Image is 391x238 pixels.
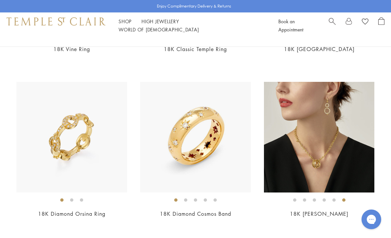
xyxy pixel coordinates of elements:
[38,210,105,217] a: 18K Diamond Orsina Ring
[119,17,264,34] nav: Main navigation
[160,210,231,217] a: 18K Diamond Cosmos Band
[264,82,374,192] img: 18K Astrid Ring
[16,82,127,192] img: 18K Diamond Orsina Ring
[119,18,132,25] a: ShopShop
[329,17,336,34] a: Search
[284,46,355,53] a: 18K [GEOGRAPHIC_DATA]
[290,210,348,217] a: 18K [PERSON_NAME]
[164,46,227,53] a: 18K Classic Temple Ring
[53,46,90,53] a: 18K Vine Ring
[141,18,179,25] a: High JewelleryHigh Jewellery
[140,82,251,192] img: 18K Diamond Cosmos Band
[378,17,384,34] a: Open Shopping Bag
[7,17,105,25] img: Temple St. Clair
[358,207,384,231] iframe: Gorgias live chat messenger
[119,26,199,33] a: World of [DEMOGRAPHIC_DATA]World of [DEMOGRAPHIC_DATA]
[278,18,303,33] a: Book an Appointment
[157,3,231,9] p: Enjoy Complimentary Delivery & Returns
[362,17,368,27] a: View Wishlist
